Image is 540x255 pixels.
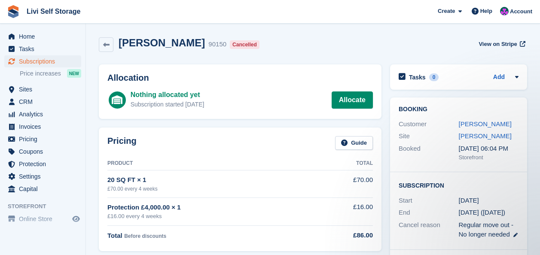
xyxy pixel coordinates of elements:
[399,181,519,189] h2: Subscription
[230,40,259,49] div: Cancelled
[399,119,459,129] div: Customer
[107,212,317,221] div: £16.00 every 4 weeks
[4,96,81,108] a: menu
[4,30,81,42] a: menu
[317,231,373,240] div: £86.00
[335,136,373,150] a: Guide
[107,136,137,150] h2: Pricing
[131,100,204,109] div: Subscription started [DATE]
[208,39,226,49] div: 90150
[475,37,527,51] a: View on Stripe
[399,208,459,218] div: End
[107,157,317,170] th: Product
[119,37,205,49] h2: [PERSON_NAME]
[19,133,70,145] span: Pricing
[459,196,479,206] time: 2025-06-16 00:00:00 UTC
[19,213,70,225] span: Online Store
[493,73,505,82] a: Add
[409,73,426,81] h2: Tasks
[480,7,492,15] span: Help
[19,146,70,158] span: Coupons
[107,232,122,239] span: Total
[19,55,70,67] span: Subscriptions
[20,69,81,78] a: Price increases NEW
[4,108,81,120] a: menu
[399,106,519,113] h2: Booking
[479,40,517,49] span: View on Stripe
[4,43,81,55] a: menu
[19,170,70,182] span: Settings
[19,83,70,95] span: Sites
[332,91,373,109] a: Allocate
[4,183,81,195] a: menu
[107,175,317,185] div: 20 SQ FT × 1
[7,5,20,18] img: stora-icon-8386f47178a22dfd0bd8f6a31ec36ba5ce8667c1dd55bd0f319d3a0aa187defe.svg
[459,120,512,127] a: [PERSON_NAME]
[19,121,70,133] span: Invoices
[429,73,439,81] div: 0
[399,144,459,162] div: Booked
[459,153,519,162] div: Storefront
[4,133,81,145] a: menu
[67,69,81,78] div: NEW
[459,132,512,140] a: [PERSON_NAME]
[399,220,459,240] div: Cancel reason
[399,131,459,141] div: Site
[4,213,81,225] a: menu
[19,183,70,195] span: Capital
[4,55,81,67] a: menu
[124,233,166,239] span: Before discounts
[107,73,373,83] h2: Allocation
[399,196,459,206] div: Start
[19,108,70,120] span: Analytics
[8,202,85,211] span: Storefront
[4,121,81,133] a: menu
[19,30,70,42] span: Home
[438,7,455,15] span: Create
[4,83,81,95] a: menu
[4,158,81,170] a: menu
[19,158,70,170] span: Protection
[23,4,84,18] a: Livi Self Storage
[459,209,506,216] span: [DATE] ([DATE])
[459,144,519,154] div: [DATE] 06:04 PM
[317,157,373,170] th: Total
[510,7,532,16] span: Account
[317,197,373,225] td: £16.00
[71,214,81,224] a: Preview store
[20,70,61,78] span: Price increases
[4,170,81,182] a: menu
[4,146,81,158] a: menu
[317,170,373,197] td: £70.00
[107,185,317,193] div: £70.00 every 4 weeks
[19,43,70,55] span: Tasks
[500,7,509,15] img: Graham Cameron
[107,203,317,212] div: Protection £4,000.00 × 1
[19,96,70,108] span: CRM
[459,221,514,238] span: Regular move out - No longer needed
[131,90,204,100] div: Nothing allocated yet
